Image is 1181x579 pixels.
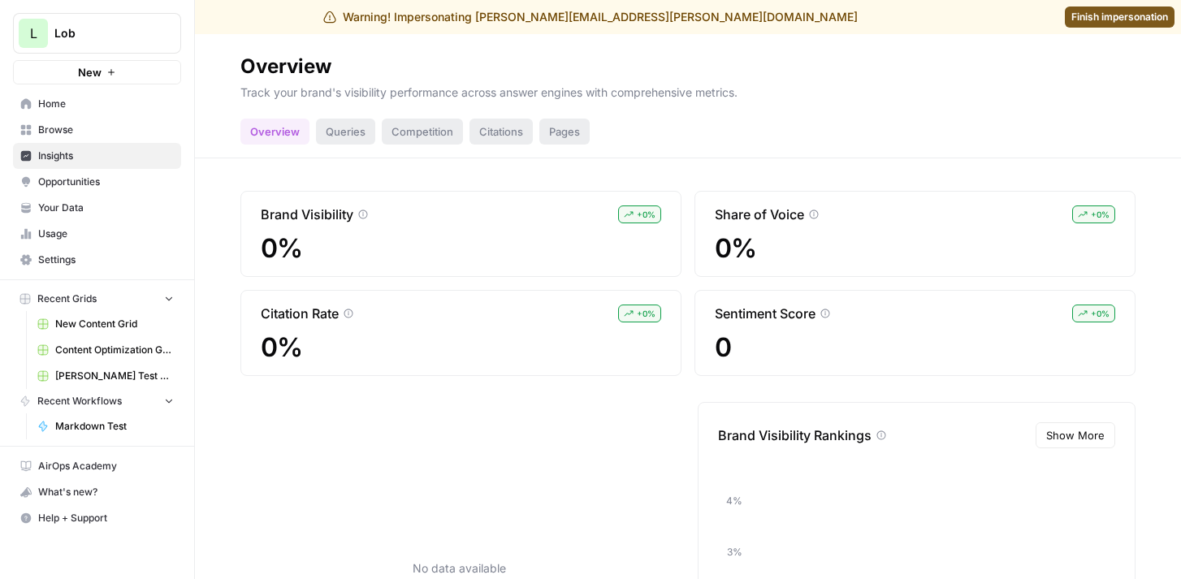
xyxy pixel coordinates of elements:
[316,119,375,145] div: Queries
[261,234,661,263] span: 0%
[38,227,174,241] span: Usage
[13,91,181,117] a: Home
[13,195,181,221] a: Your Data
[240,80,1136,101] p: Track your brand's visibility performance across answer engines with comprehensive metrics.
[14,480,180,504] div: What's new?
[78,64,102,80] span: New
[38,97,174,111] span: Home
[1071,10,1168,24] span: Finish impersonation
[37,394,122,408] span: Recent Workflows
[240,119,309,145] div: Overview
[38,149,174,163] span: Insights
[240,54,331,80] div: Overview
[30,24,37,43] span: L
[261,304,339,323] p: Citation Rate
[13,453,181,479] a: AirOps Academy
[1091,208,1110,221] span: + 0 %
[727,546,742,558] tspan: 3%
[13,505,181,531] button: Help + Support
[715,234,1115,263] span: 0%
[637,307,655,320] span: + 0 %
[1091,307,1110,320] span: + 0 %
[261,333,661,362] span: 0%
[715,205,804,224] p: Share of Voice
[469,119,533,145] div: Citations
[13,13,181,54] button: Workspace: Lob
[38,253,174,267] span: Settings
[55,369,174,383] span: [PERSON_NAME] Test Grid
[13,287,181,311] button: Recent Grids
[30,311,181,337] a: New Content Grid
[38,123,174,137] span: Browse
[13,247,181,273] a: Settings
[715,333,1115,362] span: 0
[54,25,153,41] span: Lob
[413,560,506,577] p: No data available
[382,119,463,145] div: Competition
[261,205,353,224] p: Brand Visibility
[38,459,174,473] span: AirOps Academy
[13,221,181,247] a: Usage
[30,413,181,439] a: Markdown Test
[13,479,181,505] button: What's new?
[726,495,742,507] tspan: 4%
[38,201,174,215] span: Your Data
[13,169,181,195] a: Opportunities
[30,337,181,363] a: Content Optimization Grid
[13,117,181,143] a: Browse
[539,119,590,145] div: Pages
[55,419,174,434] span: Markdown Test
[55,317,174,331] span: New Content Grid
[37,292,97,306] span: Recent Grids
[30,363,181,389] a: [PERSON_NAME] Test Grid
[13,60,181,84] button: New
[715,304,815,323] p: Sentiment Score
[38,175,174,189] span: Opportunities
[637,208,655,221] span: + 0 %
[38,511,174,525] span: Help + Support
[718,426,872,445] p: Brand Visibility Rankings
[13,389,181,413] button: Recent Workflows
[1046,427,1105,443] span: Show More
[55,343,174,357] span: Content Optimization Grid
[323,9,858,25] div: Warning! Impersonating [PERSON_NAME][EMAIL_ADDRESS][PERSON_NAME][DOMAIN_NAME]
[1036,422,1115,448] button: Show More
[13,143,181,169] a: Insights
[1065,6,1175,28] a: Finish impersonation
